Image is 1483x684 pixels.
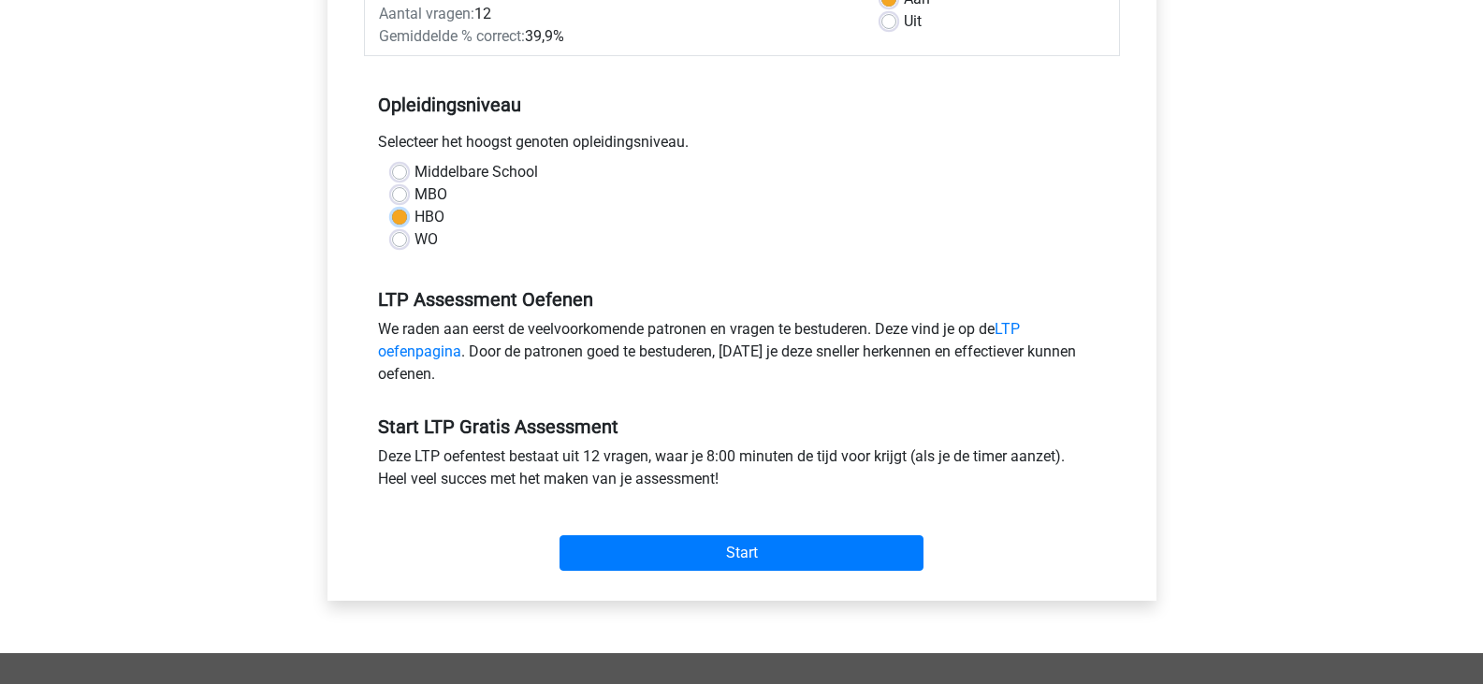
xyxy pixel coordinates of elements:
[364,318,1120,393] div: We raden aan eerst de veelvoorkomende patronen en vragen te bestuderen. Deze vind je op de . Door...
[904,10,922,33] label: Uit
[414,206,444,228] label: HBO
[365,25,867,48] div: 39,9%
[364,445,1120,498] div: Deze LTP oefentest bestaat uit 12 vragen, waar je 8:00 minuten de tijd voor krijgt (als je de tim...
[414,183,447,206] label: MBO
[414,228,438,251] label: WO
[414,161,538,183] label: Middelbare School
[365,3,867,25] div: 12
[378,86,1106,124] h5: Opleidingsniveau
[364,131,1120,161] div: Selecteer het hoogst genoten opleidingsniveau.
[378,288,1106,311] h5: LTP Assessment Oefenen
[560,535,923,571] input: Start
[379,27,525,45] span: Gemiddelde % correct:
[379,5,474,22] span: Aantal vragen:
[378,415,1106,438] h5: Start LTP Gratis Assessment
